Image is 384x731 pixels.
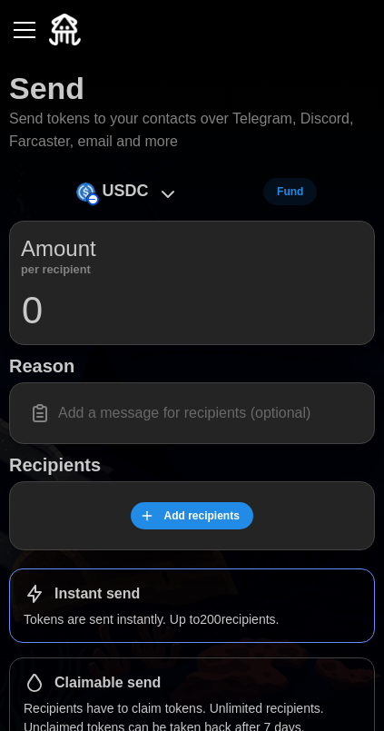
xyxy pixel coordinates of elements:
p: USDC [103,178,149,204]
img: USDC (on Base) [76,183,95,202]
h1: Claimable send [54,674,161,693]
p: Send tokens to your contacts over Telegram, Discord, Farcaster, email and more [9,108,375,153]
button: Add recipients [131,502,253,529]
h1: Reason [9,354,375,378]
h1: Send [9,68,84,108]
p: Tokens are sent instantly. Up to 200 recipients. [24,610,360,628]
p: Amount [21,232,96,265]
input: 0 [21,288,363,333]
button: Fund [263,178,317,205]
input: Add a message for recipients (optional) [21,394,363,432]
p: per recipient [21,265,96,274]
span: Fund [277,179,303,204]
img: Quidli [49,14,81,45]
h1: Instant send [54,585,140,604]
h1: Recipients [9,453,375,477]
span: Add recipients [163,503,239,528]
